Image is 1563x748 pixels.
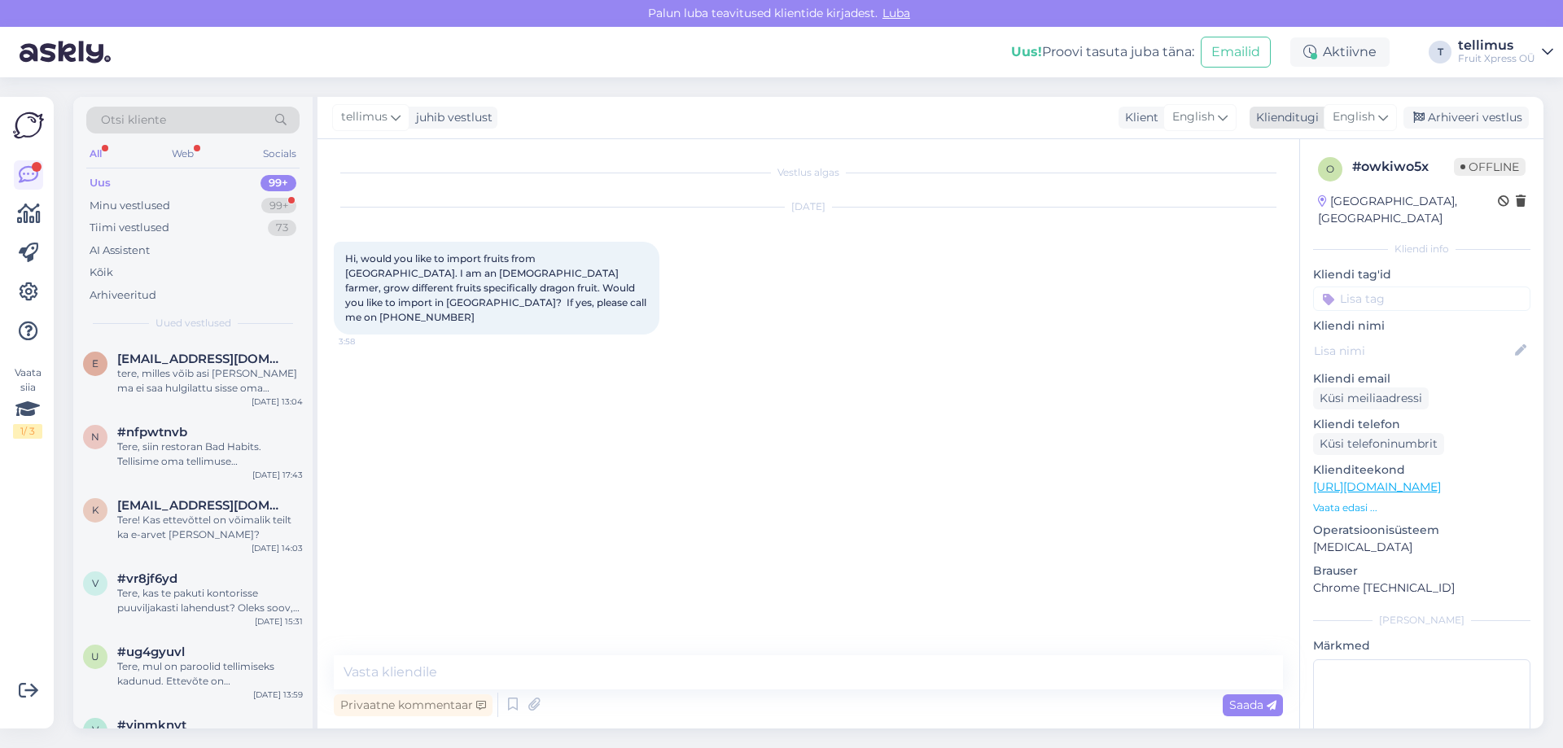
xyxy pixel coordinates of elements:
div: Küsi meiliaadressi [1313,387,1429,409]
span: u [91,650,99,663]
div: Tere, kas te pakuti kontorisse puuviljakasti lahendust? Oleks soov, et puuviljad tuleksid iganäda... [117,586,303,615]
p: Kliendi nimi [1313,317,1530,335]
div: Kliendi info [1313,242,1530,256]
div: [DATE] 14:03 [252,542,303,554]
div: tere, milles võib asi [PERSON_NAME] ma ei saa hulgilattu sisse oma kasutaja ja parooliga? [117,366,303,396]
div: Tiimi vestlused [90,220,169,236]
img: Askly Logo [13,110,44,141]
div: [DATE] 13:04 [252,396,303,408]
p: Kliendi tag'id [1313,266,1530,283]
div: Socials [260,143,300,164]
div: Uus [90,175,111,191]
span: English [1172,108,1215,126]
div: Privaatne kommentaar [334,694,493,716]
div: Kõik [90,265,113,281]
a: tellimusFruit Xpress OÜ [1458,39,1553,65]
span: tellimus [341,108,387,126]
span: 3:58 [339,335,400,348]
div: Tere, siin restoran Bad Habits. Tellisime oma tellimuse [PERSON_NAME] 10-ks. Kell 12 helistasin k... [117,440,303,469]
div: Arhiveeri vestlus [1403,107,1529,129]
span: e [92,357,99,370]
div: Vaata siia [13,365,42,439]
div: [DATE] 15:31 [255,615,303,628]
div: Klienditugi [1250,109,1319,126]
span: #nfpwtnvb [117,425,187,440]
div: Aktiivne [1290,37,1390,67]
div: Web [169,143,197,164]
span: kadiprants8@gmail.com [117,498,287,513]
span: n [91,431,99,443]
div: T [1429,41,1451,63]
a: [URL][DOMAIN_NAME] [1313,479,1441,494]
div: [DATE] 13:59 [253,689,303,701]
span: #vr8jf6yd [117,571,177,586]
div: 1 / 3 [13,424,42,439]
input: Lisa tag [1313,287,1530,311]
span: o [1326,163,1334,175]
b: Uus! [1011,44,1042,59]
div: [DATE] [334,199,1283,214]
span: Offline [1454,158,1526,176]
span: Luba [878,6,915,20]
span: Uued vestlused [155,316,231,330]
span: #ug4gyuvl [117,645,185,659]
p: Vaata edasi ... [1313,501,1530,515]
span: k [92,504,99,516]
div: Küsi telefoninumbrit [1313,433,1444,455]
div: juhib vestlust [409,109,493,126]
span: v [92,724,99,736]
span: English [1333,108,1375,126]
div: [DATE] 17:43 [252,469,303,481]
div: AI Assistent [90,243,150,259]
div: Fruit Xpress OÜ [1458,52,1535,65]
span: #vinmknyt [117,718,186,733]
p: [MEDICAL_DATA] [1313,539,1530,556]
div: 73 [268,220,296,236]
p: Operatsioonisüsteem [1313,522,1530,539]
div: Tere, mul on paroolid tellimiseks kadunud. Ettevõte on [PERSON_NAME], ise olen [PERSON_NAME], ema... [117,659,303,689]
p: Klienditeekond [1313,461,1530,479]
div: Minu vestlused [90,198,170,214]
p: Märkmed [1313,637,1530,654]
p: Chrome [TECHNICAL_ID] [1313,580,1530,597]
span: Hi, would you like to import fruits from [GEOGRAPHIC_DATA]. I am an [DEMOGRAPHIC_DATA] farmer, gr... [345,252,649,323]
div: Arhiveeritud [90,287,156,304]
div: 99+ [261,198,296,214]
div: [PERSON_NAME] [1313,613,1530,628]
span: v [92,577,99,589]
div: All [86,143,105,164]
div: Klient [1119,109,1158,126]
span: Otsi kliente [101,112,166,129]
span: Saada [1229,698,1276,712]
span: elevant@elevant.ee [117,352,287,366]
p: Brauser [1313,562,1530,580]
div: # owkiwo5x [1352,157,1454,177]
div: [GEOGRAPHIC_DATA], [GEOGRAPHIC_DATA] [1318,193,1498,227]
div: 99+ [260,175,296,191]
p: Kliendi telefon [1313,416,1530,433]
button: Emailid [1201,37,1271,68]
div: Tere! Kas ettevõttel on võimalik teilt ka e-arvet [PERSON_NAME]? [117,513,303,542]
p: Kliendi email [1313,370,1530,387]
div: Vestlus algas [334,165,1283,180]
input: Lisa nimi [1314,342,1512,360]
div: tellimus [1458,39,1535,52]
div: Proovi tasuta juba täna: [1011,42,1194,62]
